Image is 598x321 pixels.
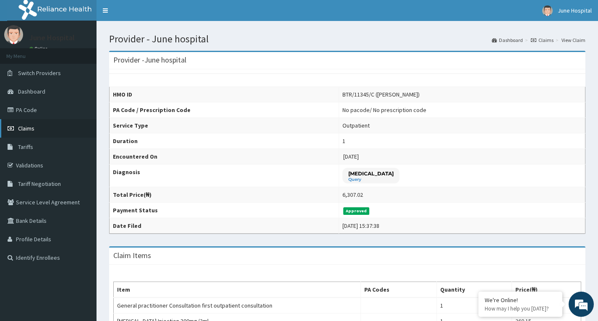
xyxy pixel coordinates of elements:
th: PA Codes [360,282,436,298]
th: HMO ID [110,87,339,102]
span: Claims [18,125,34,132]
th: Duration [110,133,339,149]
div: 1 [342,137,345,145]
th: Item [114,282,361,298]
th: Payment Status [110,203,339,218]
td: 1 [437,298,512,313]
th: Total Price(₦) [110,187,339,203]
span: [DATE] [343,153,359,160]
div: Outpatient [342,121,370,130]
a: Online [29,46,50,52]
div: BTR/11345/C ([PERSON_NAME]) [342,90,420,99]
th: Price(₦) [512,282,581,298]
p: [MEDICAL_DATA] [348,170,394,177]
img: User Image [542,5,553,16]
a: View Claim [561,37,585,44]
span: Dashboard [18,88,45,95]
span: Approved [343,207,370,215]
div: [DATE] 15:37:38 [342,222,379,230]
th: Date Filed [110,218,339,234]
img: User Image [4,25,23,44]
a: Claims [531,37,554,44]
a: Dashboard [492,37,523,44]
th: PA Code / Prescription Code [110,102,339,118]
div: 6,307.02 [342,191,363,199]
div: Chat with us now [44,47,141,58]
h3: Provider - June hospital [113,56,186,64]
span: Tariffs [18,143,33,151]
textarea: Type your message and hit 'Enter' [4,229,160,258]
img: d_794563401_company_1708531726252_794563401 [16,42,34,63]
th: Quantity [437,282,512,298]
h3: Claim Items [113,252,151,259]
p: How may I help you today? [485,305,556,312]
h1: Provider - June hospital [109,34,585,44]
td: General practitioner Consultation first outpatient consultation [114,298,361,313]
span: Switch Providers [18,69,61,77]
div: Minimize live chat window [138,4,158,24]
span: Tariff Negotiation [18,180,61,188]
th: Diagnosis [110,164,339,187]
small: Query [348,177,394,182]
span: June Hospital [558,7,592,14]
th: Service Type [110,118,339,133]
th: Encountered On [110,149,339,164]
div: We're Online! [485,296,556,304]
p: June Hospital [29,34,75,42]
span: We're online! [49,106,116,191]
div: No pacode / No prescription code [342,106,426,114]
